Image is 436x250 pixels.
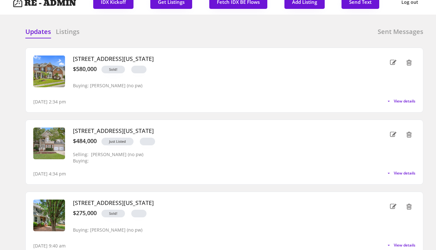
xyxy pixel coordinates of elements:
[73,83,142,89] div: Buying: [PERSON_NAME] (no pw)
[33,99,66,105] div: [DATE] 2:34 pm
[33,56,65,87] img: 20250527155358574334000000-o.jpg
[101,66,125,73] button: Sold!
[378,27,423,36] h6: Sent Messages
[394,243,415,247] span: View details
[386,171,415,176] button: View details
[73,158,97,164] div: Buying:
[73,56,361,62] h3: [STREET_ADDRESS][US_STATE]
[33,243,66,249] div: [DATE] 9:40 am
[386,99,415,104] button: View details
[73,227,142,233] div: Buying: [PERSON_NAME] (no pw)
[73,200,361,207] h3: [STREET_ADDRESS][US_STATE]
[73,138,97,145] div: $484,000
[101,210,125,217] button: Sold!
[73,66,97,73] div: $580,000
[73,152,143,157] div: Selling: [PERSON_NAME] (no pw)
[56,27,80,36] h6: Listings
[394,171,415,175] span: View details
[101,138,133,145] button: Just Listed
[33,200,65,231] img: 20250606025807903094000000-o.jpg
[394,99,415,103] span: View details
[386,243,415,248] button: View details
[33,171,66,177] div: [DATE] 4:34 pm
[25,27,51,36] h6: Updates
[33,128,65,159] img: 20251002174719394394000000-o.jpg
[73,128,361,135] h3: [STREET_ADDRESS][US_STATE]
[73,210,97,217] div: $275,000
